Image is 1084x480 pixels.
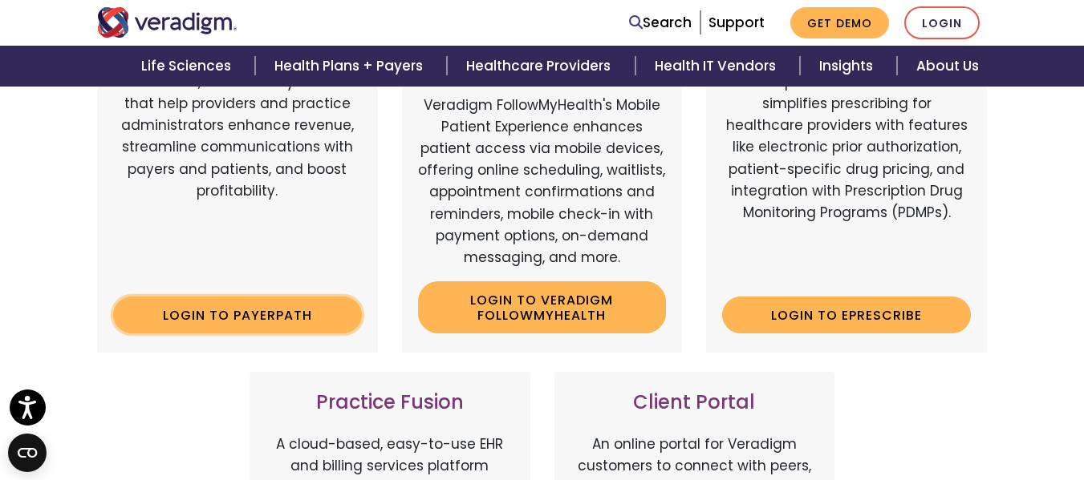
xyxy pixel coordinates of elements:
[255,46,447,87] a: Health Plans + Payers
[904,6,980,39] a: Login
[800,46,897,87] a: Insights
[266,391,514,414] h3: Practice Fusion
[418,281,667,333] a: Login to Veradigm FollowMyHealth
[113,296,362,333] a: Login to Payerpath
[97,7,238,38] img: Veradigm logo
[418,95,667,269] p: Veradigm FollowMyHealth's Mobile Patient Experience enhances patient access via mobile devices, o...
[8,434,47,472] button: Open CMP widget
[629,12,692,34] a: Search
[790,7,889,38] a: Get Demo
[708,13,765,32] a: Support
[722,296,971,333] a: Login to ePrescribe
[113,71,362,284] p: Web-based, user-friendly solutions that help providers and practice administrators enhance revenu...
[897,46,998,87] a: About Us
[122,46,255,87] a: Life Sciences
[447,46,635,87] a: Healthcare Providers
[635,46,800,87] a: Health IT Vendors
[722,71,971,284] p: A comprehensive solution that simplifies prescribing for healthcare providers with features like ...
[570,391,819,414] h3: Client Portal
